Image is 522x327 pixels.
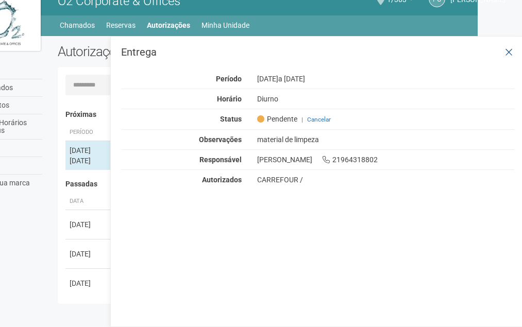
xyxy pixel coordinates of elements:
[257,114,297,124] span: Pendente
[307,116,331,123] a: Cancelar
[220,115,242,123] strong: Status
[121,47,514,57] h3: Entrega
[249,74,522,83] div: [DATE]
[106,18,136,32] a: Reservas
[70,219,108,230] div: [DATE]
[199,156,242,164] strong: Responsável
[147,18,190,32] a: Autorizações
[249,94,522,104] div: Diurno
[217,95,242,103] strong: Horário
[202,176,242,184] strong: Autorizados
[249,135,522,144] div: material de limpeza
[58,44,278,59] h2: Autorizações
[249,155,522,164] div: [PERSON_NAME] 21964318802
[65,111,507,118] h4: Próximas
[65,124,112,141] th: Período
[70,145,108,156] div: [DATE]
[301,116,303,123] span: |
[216,75,242,83] strong: Período
[201,18,249,32] a: Minha Unidade
[199,135,242,144] strong: Observações
[60,18,95,32] a: Chamados
[70,278,108,288] div: [DATE]
[278,75,305,83] span: a [DATE]
[65,180,507,188] h4: Passadas
[70,156,108,166] div: [DATE]
[65,193,112,210] th: Data
[70,249,108,259] div: [DATE]
[257,175,514,184] div: CARREFOUR /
